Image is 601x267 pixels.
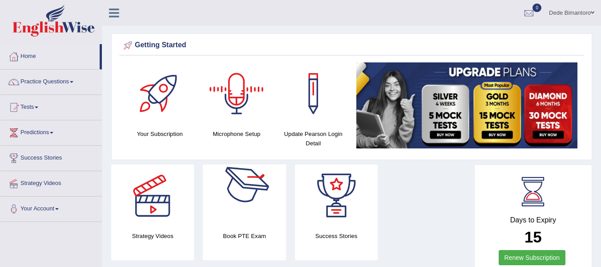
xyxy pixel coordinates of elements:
span: 0 [532,4,541,12]
h4: Strategy Videos [111,231,194,241]
a: Predictions [0,120,102,143]
a: Home [0,44,100,66]
div: Getting Started [121,39,582,52]
img: small5.jpg [356,62,578,148]
h4: Your Subscription [126,129,194,139]
a: Your Account [0,197,102,219]
h4: Success Stories [295,231,378,241]
a: Success Stories [0,146,102,168]
a: Renew Subscription [499,250,566,265]
h4: Days to Expiry [484,216,582,224]
a: Strategy Videos [0,171,102,193]
a: Tests [0,95,102,117]
h4: Update Pearson Login Detail [279,129,347,148]
b: 15 [524,228,542,246]
h4: Book PTE Exam [203,231,286,241]
h4: Microphone Setup [203,129,271,139]
a: Practice Questions [0,70,102,92]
